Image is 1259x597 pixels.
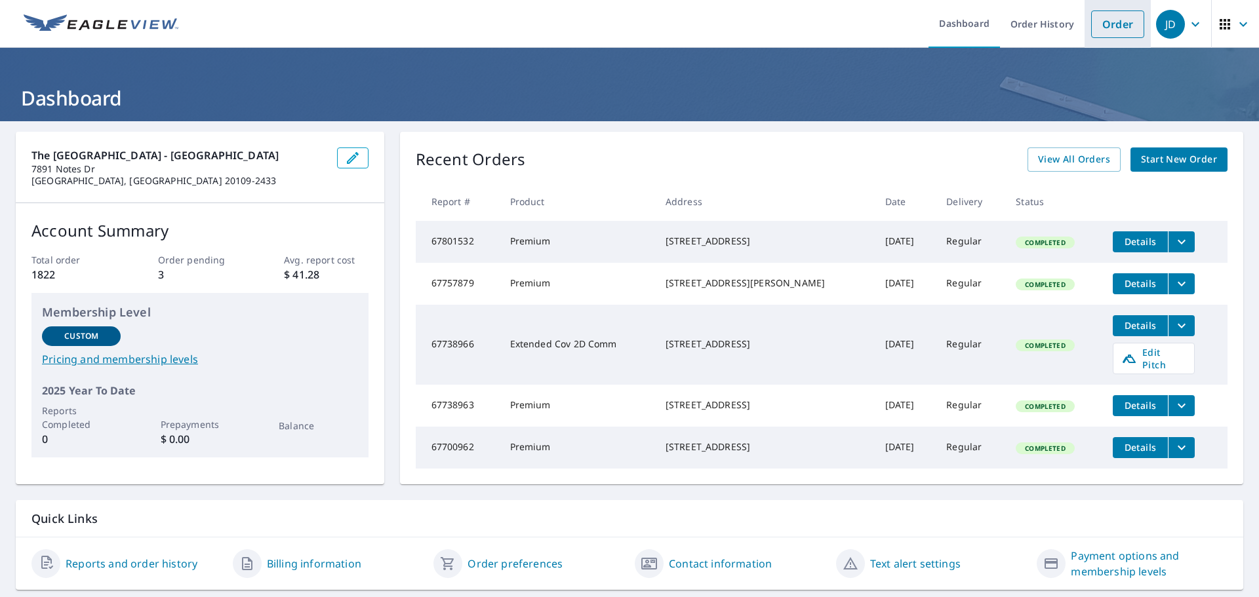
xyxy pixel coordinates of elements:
th: Date [875,182,936,221]
th: Address [655,182,875,221]
span: Details [1121,277,1160,290]
a: Order [1091,10,1144,38]
p: 7891 Notes Dr [31,163,327,175]
td: Premium [500,427,655,469]
a: Text alert settings [870,556,961,571]
button: detailsBtn-67757879 [1113,273,1168,294]
button: filesDropdownBtn-67700962 [1168,437,1195,458]
p: Avg. report cost [284,253,368,267]
a: Start New Order [1130,147,1228,172]
a: Billing information [267,556,361,571]
td: [DATE] [875,263,936,305]
td: [DATE] [875,385,936,427]
p: Balance [279,419,357,433]
span: View All Orders [1038,151,1110,168]
span: Completed [1017,341,1073,350]
a: View All Orders [1028,147,1121,172]
button: detailsBtn-67738963 [1113,395,1168,416]
button: filesDropdownBtn-67738966 [1168,315,1195,336]
a: Contact information [669,556,772,571]
td: 67700962 [416,427,500,469]
div: [STREET_ADDRESS] [666,337,864,351]
span: Details [1121,399,1160,412]
td: 67757879 [416,263,500,305]
p: Account Summary [31,219,369,242]
p: Custom [64,330,98,342]
a: Order preferences [468,556,563,571]
p: $ 0.00 [161,431,239,447]
a: Edit Pitch [1113,343,1195,374]
img: EV Logo [24,14,178,34]
a: Payment options and membership levels [1071,548,1228,579]
div: JD [1156,10,1185,39]
p: $ 41.28 [284,267,368,282]
div: [STREET_ADDRESS] [666,440,864,453]
div: [STREET_ADDRESS][PERSON_NAME] [666,277,864,290]
span: Details [1121,319,1160,332]
p: [GEOGRAPHIC_DATA], [GEOGRAPHIC_DATA] 20109-2433 [31,175,327,187]
p: Order pending [158,253,242,267]
td: Regular [936,427,1005,469]
td: [DATE] [875,427,936,469]
td: [DATE] [875,221,936,263]
p: Quick Links [31,510,1228,527]
td: Regular [936,221,1005,263]
th: Report # [416,182,500,221]
div: [STREET_ADDRESS] [666,398,864,412]
span: Completed [1017,402,1073,411]
th: Status [1005,182,1102,221]
span: Details [1121,441,1160,453]
p: Recent Orders [416,147,526,172]
p: Total order [31,253,115,267]
p: The [GEOGRAPHIC_DATA] - [GEOGRAPHIC_DATA] [31,147,327,163]
p: 2025 Year To Date [42,383,358,398]
th: Product [500,182,655,221]
td: Premium [500,263,655,305]
td: Premium [500,221,655,263]
h1: Dashboard [16,85,1243,111]
a: Pricing and membership levels [42,351,358,367]
span: Details [1121,235,1160,248]
p: 3 [158,267,242,282]
button: detailsBtn-67801532 [1113,231,1168,252]
span: Completed [1017,444,1073,453]
span: Completed [1017,280,1073,289]
p: 0 [42,431,121,447]
div: [STREET_ADDRESS] [666,235,864,248]
span: Edit Pitch [1121,346,1186,371]
td: 67738963 [416,385,500,427]
th: Delivery [936,182,1005,221]
span: Completed [1017,238,1073,247]
button: filesDropdownBtn-67738963 [1168,395,1195,416]
td: Extended Cov 2D Comm [500,305,655,385]
td: [DATE] [875,305,936,385]
a: Reports and order history [66,556,197,571]
span: Start New Order [1141,151,1217,168]
td: 67738966 [416,305,500,385]
td: 67801532 [416,221,500,263]
button: filesDropdownBtn-67801532 [1168,231,1195,252]
td: Regular [936,263,1005,305]
button: detailsBtn-67738966 [1113,315,1168,336]
p: Reports Completed [42,404,121,431]
td: Premium [500,385,655,427]
td: Regular [936,385,1005,427]
button: filesDropdownBtn-67757879 [1168,273,1195,294]
p: Membership Level [42,303,358,321]
p: Prepayments [161,417,239,431]
p: 1822 [31,267,115,282]
td: Regular [936,305,1005,385]
button: detailsBtn-67700962 [1113,437,1168,458]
